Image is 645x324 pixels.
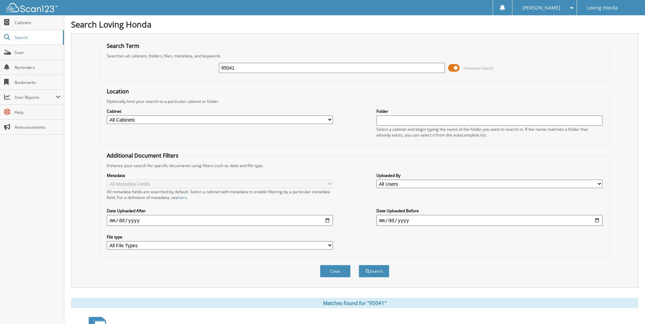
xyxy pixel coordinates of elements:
[522,6,560,10] span: [PERSON_NAME]
[15,65,61,70] span: Reminders
[107,189,333,200] div: All metadata fields are searched by default. Select a cabinet with metadata to enable filtering b...
[107,173,333,178] label: Metadata
[15,50,61,55] span: Scan
[376,173,602,178] label: Uploaded By
[103,98,606,104] div: Optionally limit your search to a particular cabinet or folder
[376,108,602,114] label: Folder
[71,298,638,308] div: Matches found for "95041"
[463,66,494,71] span: Advanced Search
[587,6,618,10] span: Loving Honda
[103,42,143,50] legend: Search Term
[107,215,333,226] input: start
[15,20,61,25] span: Cabinets
[103,163,606,168] div: Enhance your search for specific documents using filters such as date and file type.
[7,3,58,12] img: scan123-logo-white.svg
[107,208,333,214] label: Date Uploaded After
[376,215,602,226] input: end
[15,94,56,100] span: User Reports
[178,195,187,200] a: here
[107,234,333,240] label: File type
[320,265,351,277] button: Clear
[15,35,60,40] span: Search
[15,109,61,115] span: Help
[376,126,602,138] div: Select a cabinet and begin typing the name of the folder you want to search in. If the name match...
[376,208,602,214] label: Date Uploaded Before
[103,152,182,159] legend: Additional Document Filters
[107,108,333,114] label: Cabinet
[15,124,61,130] span: Announcements
[71,19,638,30] h1: Search Loving Honda
[103,88,132,95] legend: Location
[359,265,389,277] button: Search
[15,79,61,85] span: Bookmarks
[611,291,645,324] iframe: Chat Widget
[103,53,606,59] div: Searches all cabinets, folders, files, metadata, and keywords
